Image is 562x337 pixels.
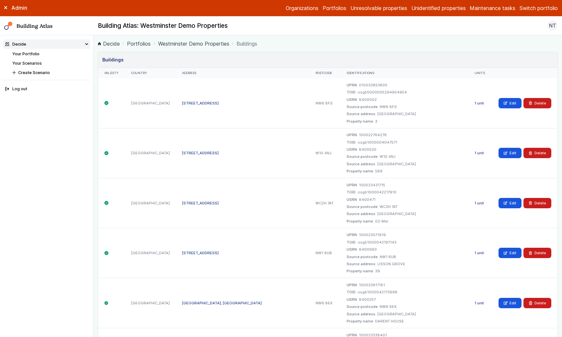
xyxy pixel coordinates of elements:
[359,232,386,237] dd: 100023071919
[377,211,416,216] dd: [GEOGRAPHIC_DATA]
[523,148,551,158] button: Delete
[499,148,522,158] a: Edit
[131,71,170,75] div: Country
[375,168,383,174] dd: 586
[182,301,262,305] a: [GEOGRAPHIC_DATA], [GEOGRAPHIC_DATA]
[347,304,378,309] dt: Source postcode
[475,101,484,105] a: 1 unit
[347,282,357,288] dt: UPRN
[549,22,556,29] span: NT
[3,84,90,94] button: Log out
[347,211,375,216] dt: Source address
[359,297,376,302] dd: 8400257
[520,4,558,12] button: Switch portfolio
[125,178,176,228] div: [GEOGRAPHIC_DATA]
[380,104,397,109] dd: NW8 8FS
[347,289,356,295] dt: TOID
[347,111,375,116] dt: Source address
[475,201,484,205] a: 1 unit
[347,311,375,317] dt: Source address
[359,147,376,152] dd: 8400530
[377,111,416,116] dd: [GEOGRAPHIC_DATA]
[347,268,373,274] dt: Property name
[347,254,378,259] dt: Source postcode
[499,298,522,308] a: Edit
[359,247,377,252] dd: 8400993
[347,132,357,137] dt: UPRN
[3,39,90,49] summary: Decide
[125,128,176,178] div: [GEOGRAPHIC_DATA]
[182,251,219,255] a: [STREET_ADDRESS]
[375,119,377,124] dd: 3
[377,261,405,266] dd: LISSON GROVE
[347,97,357,102] dt: USRN
[323,4,346,12] a: Portfolios
[358,90,407,95] dd: osgb5000005294954954
[309,178,340,228] div: WC2H 7AT
[475,151,484,155] a: 1 unit
[523,98,551,108] button: Delete
[347,104,378,109] dt: Source postcode
[309,228,340,278] div: NW1 6UB
[10,68,90,77] button: Create Scenario
[375,319,404,324] dd: DARENT HOUSE
[358,240,396,245] dd: osgb1000042197143
[375,219,388,224] dd: 02-Mar
[499,98,522,108] a: Edit
[499,198,522,208] a: Edit
[358,140,397,145] dd: osgb1000004047571
[347,197,357,202] dt: USRN
[358,289,397,295] dd: osgb1000042173998
[125,278,176,328] div: [GEOGRAPHIC_DATA]
[347,82,357,88] dt: UPRN
[523,198,551,208] button: Delete
[5,41,26,47] div: Decide
[98,40,120,48] a: Decide
[125,78,176,128] div: [GEOGRAPHIC_DATA]
[125,228,176,278] div: [GEOGRAPHIC_DATA]
[411,4,466,12] a: Unidentified properties
[499,248,522,258] a: Edit
[309,128,340,178] div: W10 4NJ
[475,71,486,75] div: Units
[182,71,303,75] div: Address
[182,101,219,105] a: [STREET_ADDRESS]
[347,190,356,195] dt: TOID
[470,4,515,12] a: Maintenance tasks
[347,168,373,174] dt: Property name
[375,268,380,274] dd: 39
[182,151,219,155] a: [STREET_ADDRESS]
[98,22,228,30] h2: Building Atlas: Westminster Demo Properties
[358,190,396,195] dd: osgb1000042217910
[377,311,416,317] dd: [GEOGRAPHIC_DATA]
[102,56,123,63] h3: Buildings
[359,132,387,137] dd: 100022764276
[359,182,385,188] dd: 100023431715
[347,240,356,245] dt: TOID
[104,71,119,75] div: Validity
[158,40,229,48] a: Westminster Demo Properties
[12,61,42,66] a: Your Scenarios
[347,119,373,124] dt: Property name
[347,232,357,237] dt: UPRN
[12,51,40,56] a: Your Portfolio
[380,204,398,209] dd: WC2H 7AT
[380,154,396,159] dd: W10 4NJ
[347,219,373,224] dt: Property name
[377,161,416,167] dd: [GEOGRAPHIC_DATA]
[315,71,334,75] div: Postcode
[359,97,377,102] dd: 8400002
[475,301,484,305] a: 1 unit
[347,147,357,152] dt: USRN
[347,247,357,252] dt: USRN
[359,197,375,202] dd: 8400471
[347,161,375,167] dt: Source address
[182,201,219,205] a: [STREET_ADDRESS]
[347,140,356,145] dt: TOID
[347,297,357,302] dt: USRN
[127,40,151,48] a: Portfolios
[347,71,462,75] div: Identifications
[347,261,375,266] dt: Source address
[475,251,484,255] a: 1 unit
[347,319,373,324] dt: Property name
